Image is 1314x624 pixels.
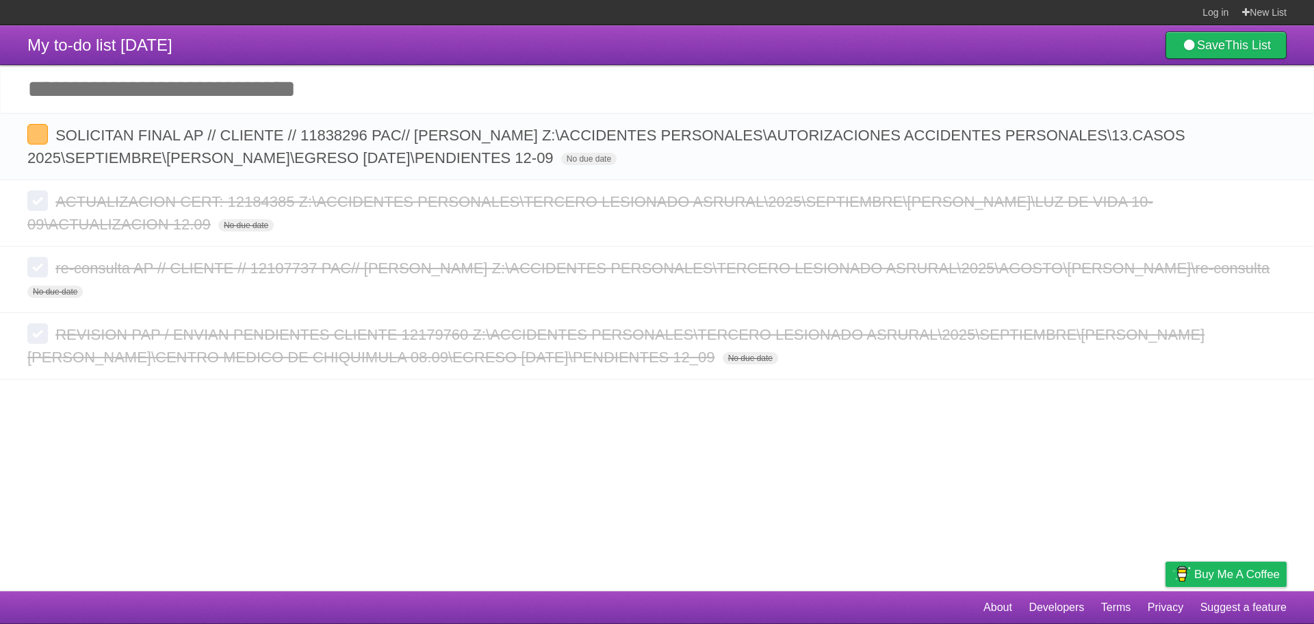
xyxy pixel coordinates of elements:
a: Terms [1101,595,1131,621]
span: REVISION PAP / ENVIAN PENDIENTES CLIENTE 12179760 Z:\ACCIDENTES PERSONALES\TERCERO LESIONADO ASRU... [27,326,1204,366]
span: My to-do list [DATE] [27,36,172,54]
span: ACTUALIZACION CERT: 12184385 Z:\ACCIDENTES PERSONALES\TERCERO LESIONADO ASRURAL\2025\SEPTIEMBRE\[... [27,193,1153,233]
span: SOLICITAN FINAL AP // CLIENTE // 11838296 PAC// [PERSON_NAME] Z:\ACCIDENTES PERSONALES\AUTORIZACI... [27,127,1185,166]
b: This List [1225,38,1271,52]
span: No due date [561,153,617,165]
a: Privacy [1148,595,1183,621]
span: re-consulta AP // CLIENTE // 12107737 PAC// [PERSON_NAME] Z:\ACCIDENTES PERSONALES\TERCERO LESION... [55,260,1273,277]
a: Suggest a feature [1200,595,1287,621]
img: Buy me a coffee [1172,562,1191,586]
label: Done [27,257,48,277]
a: Buy me a coffee [1165,562,1287,587]
span: Buy me a coffee [1194,562,1280,586]
a: Developers [1029,595,1084,621]
a: SaveThis List [1165,32,1287,59]
span: No due date [218,219,274,232]
label: Done [27,190,48,211]
span: No due date [27,286,83,298]
label: Done [27,323,48,344]
a: About [983,595,1012,621]
label: Done [27,124,48,145]
span: No due date [723,352,778,364]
